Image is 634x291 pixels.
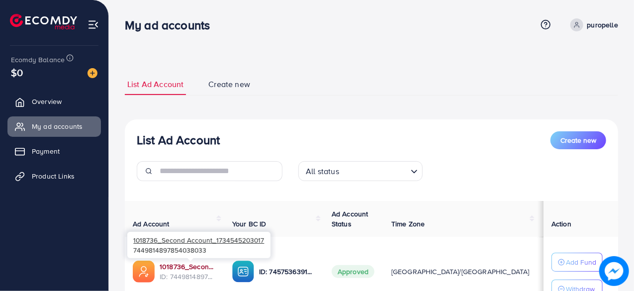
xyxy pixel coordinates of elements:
span: Your BC ID [232,219,267,229]
span: Create new [208,79,250,90]
button: Add Fund [551,253,603,272]
img: image [88,68,97,78]
span: Approved [332,265,374,278]
img: ic-ba-acc.ded83a64.svg [232,261,254,283]
span: Payment [32,146,60,156]
span: ID: 7449814897854038033 [160,272,216,282]
a: Overview [7,92,101,111]
span: Action [551,219,571,229]
span: $0 [11,65,23,80]
span: All status [304,164,341,179]
p: ID: 7457536391551959056 [259,266,316,278]
img: image [599,256,629,286]
span: Create new [560,135,596,145]
span: Time Zone [391,219,425,229]
h3: List Ad Account [137,133,220,147]
a: 1018736_Second Account_1734545203017 [160,262,216,272]
span: List Ad Account [127,79,183,90]
p: puropelle [587,19,618,31]
span: Product Links [32,171,75,181]
img: menu [88,19,99,30]
span: Ecomdy Balance [11,55,65,65]
p: Add Fund [566,256,596,268]
button: Create new [550,131,606,149]
h3: My ad accounts [125,18,218,32]
span: [GEOGRAPHIC_DATA]/[GEOGRAPHIC_DATA] [391,267,530,277]
a: My ad accounts [7,116,101,136]
img: ic-ads-acc.e4c84228.svg [133,261,155,283]
span: Ad Account Status [332,209,368,229]
div: 7449814897854038033 [127,232,271,258]
img: logo [10,14,77,29]
span: 1018736_Second Account_1734545203017 [133,235,264,245]
input: Search for option [342,162,407,179]
a: Payment [7,141,101,161]
span: Overview [32,97,62,106]
a: puropelle [566,18,618,31]
div: Search for option [298,161,423,181]
span: Ad Account [133,219,170,229]
span: My ad accounts [32,121,83,131]
a: Product Links [7,166,101,186]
